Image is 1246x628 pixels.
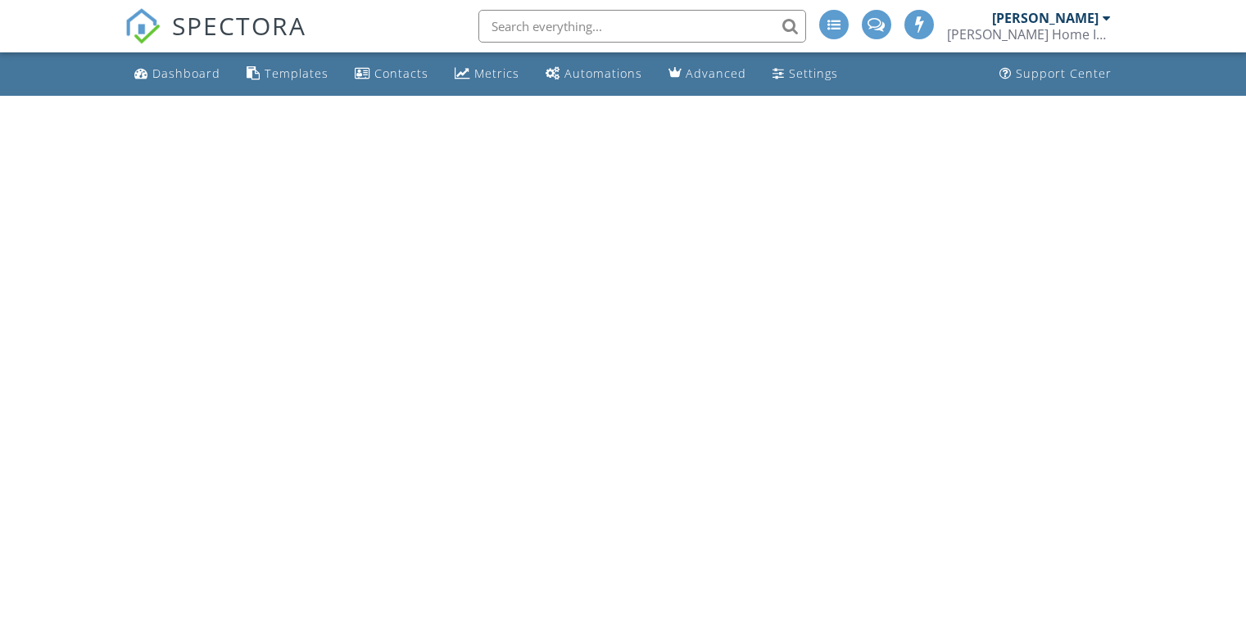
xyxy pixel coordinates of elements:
a: Dashboard [128,59,227,89]
a: Advanced [662,59,753,89]
div: Support Center [1016,66,1112,81]
div: [PERSON_NAME] [992,10,1099,26]
a: Metrics [448,59,526,89]
div: Contacts [374,66,428,81]
a: Settings [766,59,845,89]
a: Templates [240,59,335,89]
img: The Best Home Inspection Software - Spectora [125,8,161,44]
div: Rob Werneken Home Inspection Services, LLC [947,26,1111,43]
a: SPECTORA [125,22,306,56]
div: Advanced [686,66,746,81]
input: Search everything... [478,10,806,43]
div: Automations [564,66,642,81]
div: Templates [265,66,328,81]
div: Dashboard [152,66,220,81]
a: Automations (Advanced) [539,59,649,89]
div: Metrics [474,66,519,81]
a: Contacts [348,59,435,89]
a: Support Center [993,59,1118,89]
span: SPECTORA [172,8,306,43]
div: Settings [789,66,838,81]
